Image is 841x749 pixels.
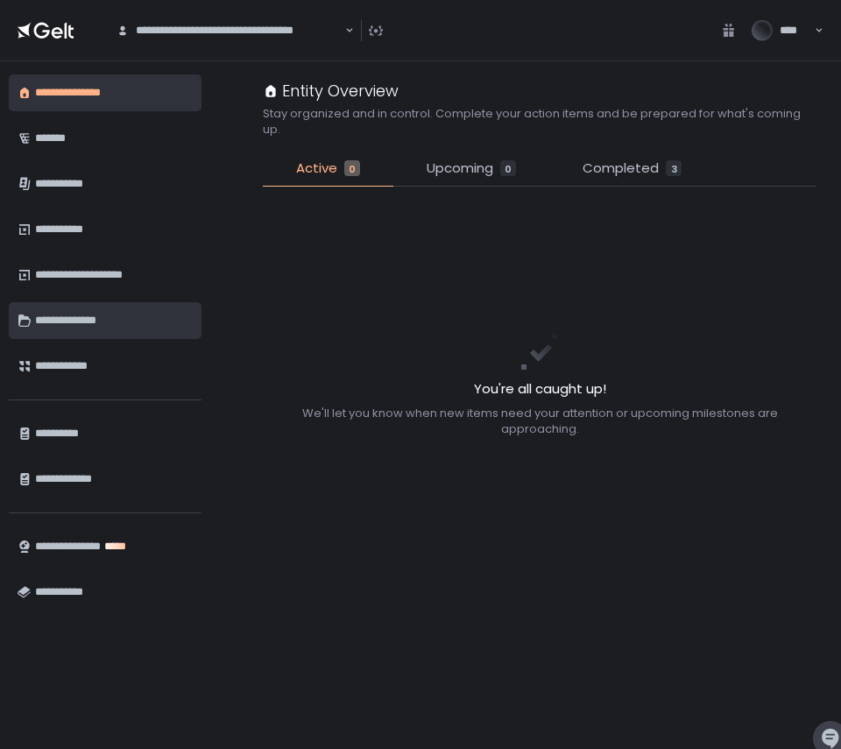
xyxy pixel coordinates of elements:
div: 0 [500,160,516,176]
div: 3 [666,160,682,176]
div: Entity Overview [263,79,399,102]
h2: Stay organized and in control. Complete your action items and be prepared for what's coming up. [263,106,816,138]
div: Search for option [105,12,354,49]
span: Upcoming [427,159,493,179]
h2: You're all caught up! [263,379,816,399]
div: We'll let you know when new items need your attention or upcoming milestones are approaching. [263,406,816,437]
span: Completed [583,159,659,179]
div: 0 [344,160,360,176]
span: Active [296,159,337,179]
